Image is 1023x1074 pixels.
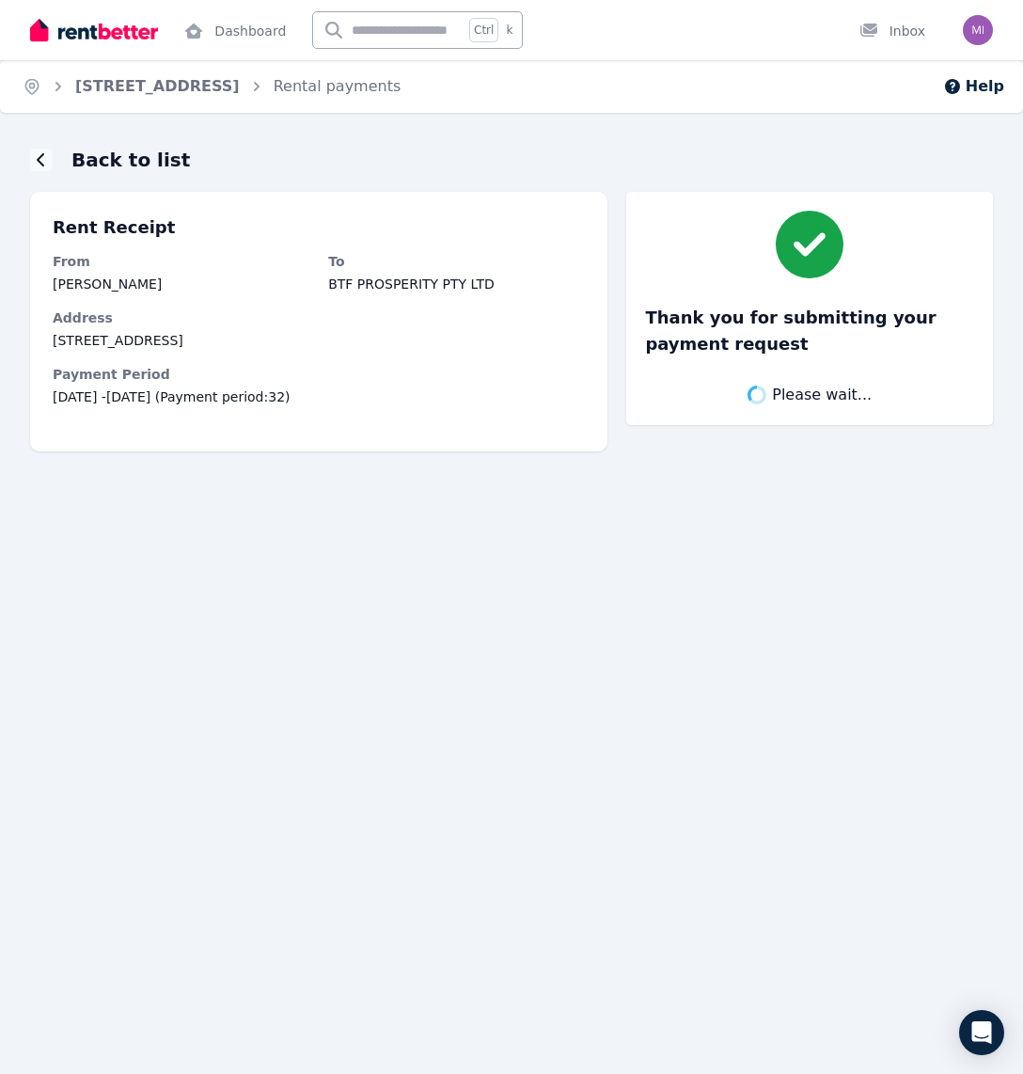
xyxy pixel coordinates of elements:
[71,147,190,173] h1: Back to list
[30,16,158,44] img: RentBetter
[274,77,401,95] a: Rental payments
[469,18,498,42] span: Ctrl
[53,387,585,406] span: [DATE] - [DATE] (Payment period: 32 )
[859,22,925,40] div: Inbox
[53,252,309,271] dt: From
[772,384,872,406] span: Please wait...
[328,252,585,271] dt: To
[943,75,1004,98] button: Help
[53,365,585,384] dt: Payment Period
[328,275,585,293] dd: BTF PROSPERITY PTY LTD
[53,308,585,327] dt: Address
[963,15,993,45] img: BTF PROSPERITY PTY LTD
[53,214,585,241] p: Rent Receipt
[53,275,309,293] dd: [PERSON_NAME]
[959,1010,1004,1055] div: Open Intercom Messenger
[53,331,585,350] dd: [STREET_ADDRESS]
[645,305,974,357] h3: Thank you for submitting your payment request
[506,23,512,38] span: k
[75,77,240,95] a: [STREET_ADDRESS]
